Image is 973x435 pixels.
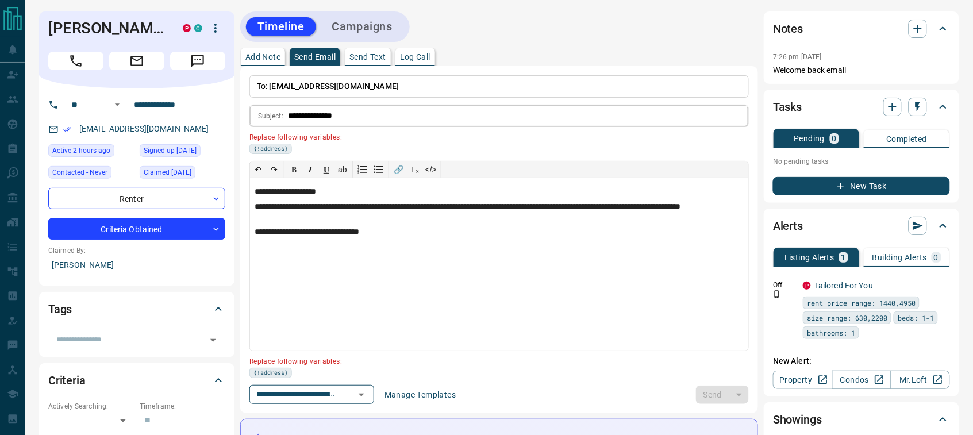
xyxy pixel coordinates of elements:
div: property.ca [183,24,191,32]
p: Add Note [245,53,280,61]
button: </> [423,161,439,178]
span: Active 2 hours ago [52,145,110,156]
h1: [PERSON_NAME] [48,19,166,37]
span: Signed up [DATE] [144,145,197,156]
p: 0 [934,253,939,261]
button: 𝐁 [286,161,302,178]
span: size range: 630,2200 [807,312,887,324]
div: Alerts [773,212,950,240]
span: {!address} [253,368,288,378]
svg: Push Notification Only [773,290,781,298]
button: T̲ₓ [407,161,423,178]
span: beds: 1-1 [898,312,934,324]
button: Timeline [246,17,316,36]
p: Send Email [294,53,336,61]
p: Log Call [400,53,430,61]
s: ab [338,165,347,174]
button: Open [353,387,370,403]
button: 𝐔 [318,161,334,178]
p: Replace following variables: [249,353,741,368]
div: Tasks [773,93,950,121]
div: Showings [773,406,950,433]
a: Tailored For You [814,281,873,290]
p: Subject: [258,111,283,121]
h2: Alerts [773,217,803,235]
div: Tue Nov 26 2019 [140,166,225,182]
p: Pending [794,134,825,143]
p: Send Text [349,53,386,61]
span: bathrooms: 1 [807,327,855,338]
p: [PERSON_NAME] [48,256,225,275]
p: New Alert: [773,355,950,367]
div: Mon Aug 18 2025 [48,144,134,160]
div: split button [696,386,749,404]
span: [EMAIL_ADDRESS][DOMAIN_NAME] [270,82,399,91]
div: Tags [48,295,225,323]
p: Claimed By: [48,245,225,256]
p: 7:26 pm [DATE] [773,53,822,61]
p: Building Alerts [872,253,927,261]
p: Timeframe: [140,401,225,411]
p: Completed [886,135,927,143]
p: Welcome back email [773,64,950,76]
p: 1 [841,253,846,261]
div: Notes [773,15,950,43]
p: Actively Searching: [48,401,134,411]
span: Contacted - Never [52,167,107,178]
div: Tue Nov 26 2019 [140,144,225,160]
p: To: [249,75,749,98]
h2: Criteria [48,371,86,390]
div: condos.ca [194,24,202,32]
a: Mr.Loft [891,371,950,389]
div: property.ca [803,282,811,290]
button: Campaigns [321,17,404,36]
button: ↶ [250,161,266,178]
p: Listing Alerts [784,253,834,261]
span: Claimed [DATE] [144,167,191,178]
p: 0 [832,134,837,143]
h2: Notes [773,20,803,38]
span: 𝐔 [324,165,329,174]
h2: Showings [773,410,822,429]
span: Email [109,52,164,70]
span: rent price range: 1440,4950 [807,297,916,309]
p: Replace following variables: [249,129,741,144]
span: {!address} [253,144,288,153]
h2: Tags [48,300,72,318]
span: Message [170,52,225,70]
button: Numbered list [355,161,371,178]
p: No pending tasks [773,153,950,170]
button: New Task [773,177,950,195]
div: Renter [48,188,225,209]
button: 🔗 [391,161,407,178]
a: Condos [832,371,891,389]
button: ↷ [266,161,282,178]
div: Criteria Obtained [48,218,225,240]
svg: Email Verified [63,125,71,133]
button: 𝑰 [302,161,318,178]
span: Call [48,52,103,70]
a: [EMAIL_ADDRESS][DOMAIN_NAME] [79,124,209,133]
a: Property [773,371,832,389]
h2: Tasks [773,98,802,116]
button: Open [110,98,124,111]
div: Criteria [48,367,225,394]
p: Off [773,280,796,290]
button: Manage Templates [378,386,463,404]
button: Bullet list [371,161,387,178]
button: ab [334,161,351,178]
button: Open [205,332,221,348]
